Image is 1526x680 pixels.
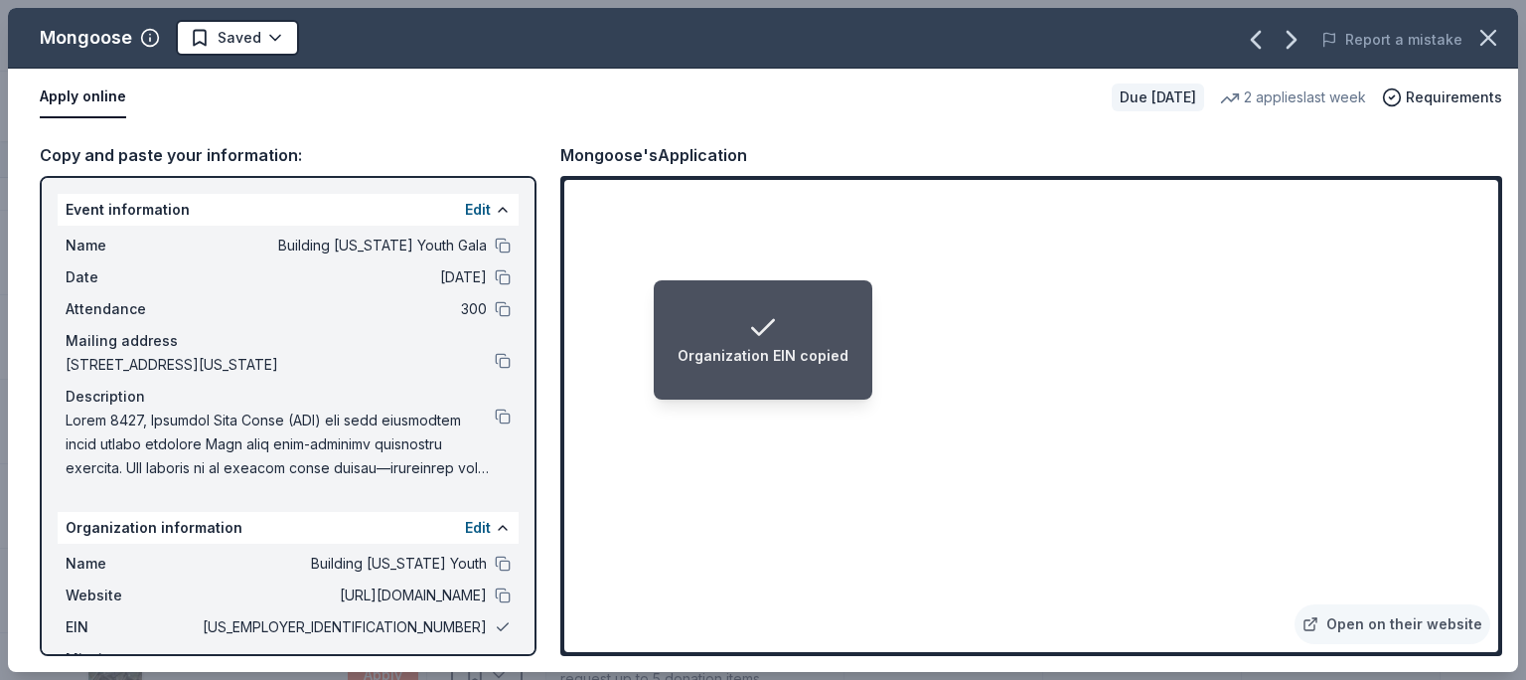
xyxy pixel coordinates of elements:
span: Saved [218,26,261,50]
div: Organization EIN copied [678,344,848,368]
span: [US_EMPLOYER_IDENTIFICATION_NUMBER] [199,615,487,639]
button: Apply online [40,77,126,118]
button: Edit [465,516,491,540]
div: Due [DATE] [1112,84,1204,111]
div: Mission statement [66,647,511,671]
div: Copy and paste your information: [40,142,536,168]
span: Building [US_STATE] Youth Gala [199,234,487,257]
a: Open on their website [1295,604,1490,644]
span: Lorem 8427, Ipsumdol Sita Conse (ADI) eli sedd eiusmodtem incid utlabo etdolore Magn aliq enim-ad... [66,409,495,480]
div: Mongoose [40,22,132,54]
span: Requirements [1406,85,1502,109]
span: Name [66,552,199,576]
div: 2 applies last week [1220,85,1366,109]
button: Edit [465,198,491,222]
span: EIN [66,615,199,639]
span: 300 [199,297,487,321]
div: Organization information [58,512,519,544]
div: Event information [58,194,519,226]
span: Website [66,584,199,607]
span: [STREET_ADDRESS][US_STATE] [66,353,495,377]
div: Mailing address [66,329,511,353]
span: Attendance [66,297,199,321]
div: Mongoose's Application [560,142,747,168]
div: Description [66,385,511,409]
span: [URL][DOMAIN_NAME] [199,584,487,607]
button: Requirements [1382,85,1502,109]
button: Saved [176,20,299,56]
span: Building [US_STATE] Youth [199,552,487,576]
span: Name [66,234,199,257]
span: [DATE] [199,265,487,289]
span: Date [66,265,199,289]
button: Report a mistake [1321,28,1462,52]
